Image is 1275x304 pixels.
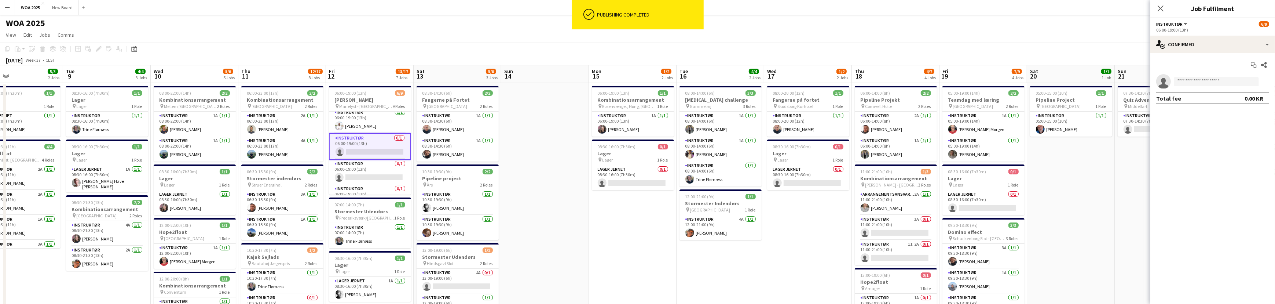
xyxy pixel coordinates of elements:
span: 1/2 [307,247,318,253]
a: Edit [21,30,35,40]
app-card-role: Instruktør0/106:00-19:00 (13h) [329,133,411,160]
span: 08:30-16:00 (7h30m) [948,169,986,174]
span: 1 Role [833,104,843,109]
h3: Pipeline project [417,175,499,182]
app-job-card: 08:30-16:00 (7h30m)1/1Lager Lager1 RoleLager Jernet1A1/108:30-16:00 (7h30m)[PERSON_NAME] [329,251,411,302]
app-card-role: Instruktør1/106:00-19:00 (13h)[PERSON_NAME] [329,108,411,133]
div: 08:00-20:00 (12h)1/1Fangerne på fortet Skodsborg Kurhotel1 RoleInstruktør1/108:00-20:00 (12h)[PER... [767,86,849,137]
span: 08:30-16:00 (7h30m) [773,144,811,149]
span: 3 Roles [1006,236,1019,241]
span: 1 Role [833,157,843,163]
span: Lager [164,182,175,188]
span: 13:00-19:00 (6h) [422,247,452,253]
button: WOA 2025 [15,0,46,15]
span: 9 Roles [393,104,405,109]
h3: Lager [154,175,236,182]
h3: Stormester Udendørs [417,254,499,260]
span: 10:30-17:30 (7h) [247,247,277,253]
span: Instruktør [1156,21,1183,27]
h3: Pipeline Projekt [855,97,937,103]
a: Jobs [36,30,53,40]
span: 13:00-19:00 (6h) [861,272,890,278]
h3: Domino effect [942,229,1025,235]
span: Lager [77,157,87,163]
span: 2 Roles [1006,104,1019,109]
span: [PERSON_NAME] - [GEOGRAPHIC_DATA] [865,182,919,188]
app-job-card: 08:30-16:00 (7h30m)0/1Lager Lager1 RoleLager Jernet0/108:30-16:00 (7h30m) [592,140,674,190]
span: 08:00-14:00 (6h) [685,90,715,96]
div: 08:30-16:00 (7h30m)0/1Lager Lager1 RoleLager Jernet0/108:30-16:00 (7h30m) [942,164,1025,215]
span: 05:00-19:00 (14h) [948,90,980,96]
h3: Lager [66,150,148,157]
app-card-role: Instruktør0/106:00-19:00 (13h) [329,185,411,210]
span: Lager [778,157,788,163]
app-job-card: 08:30-16:00 (7h30m)0/1Lager Lager1 RoleLager Jernet0/108:30-16:00 (7h30m) [767,140,849,190]
span: Conventum [164,289,187,295]
span: 1 Role [1096,104,1106,109]
app-job-card: 08:00-14:00 (6h)3/3[MEDICAL_DATA] challenge Gammelrøj3 RolesInstruktør1A1/108:00-14:00 (6h)[PERSO... [679,86,762,187]
span: Amager [865,286,880,291]
app-card-role: Instruktør1A1/112:00-22:00 (10h)[PERSON_NAME] Morgen [154,244,236,269]
span: Tue [66,68,74,75]
app-card-role: Instruktør1A1/108:30-14:30 (6h)[PERSON_NAME] [417,112,499,137]
span: 1/3 [921,169,931,174]
app-card-role: Instruktør1/108:00-14:00 (6h)Trine Flørnæss [679,162,762,187]
app-card-role: Instruktør4A1/106:00-23:00 (17h)[PERSON_NAME] [241,137,323,162]
span: 2/2 [307,90,318,96]
span: Frederiksværk/[GEOGRAPHIC_DATA] [340,215,395,221]
span: 08:30-16:00 (7h30m) [72,90,110,96]
app-card-role: Instruktør1A1/106:00-19:00 (13h)[PERSON_NAME] [592,112,674,137]
div: 08:30-16:00 (7h30m)1/1Lager Lager1 RoleInstruktør1/108:30-16:00 (7h30m)Trine Flørnæss [66,86,148,137]
span: 0/1 [658,144,668,149]
span: Lager [77,104,87,109]
app-job-card: 07:00-14:00 (7h)1/1Stormester Udendørs Frederiksværk/[GEOGRAPHIC_DATA]1 RoleInstruktør1/107:00-14... [329,198,411,248]
span: 08:30-16:00 (7h30m) [72,144,110,149]
span: Tue [679,68,688,75]
app-card-role: Instruktør4A1/108:30-21:30 (13h)[PERSON_NAME] [66,221,148,246]
app-job-card: 05:00-19:00 (14h)2/2Teamdag med læring [GEOGRAPHIC_DATA]2 RolesInstruktør1A1/105:00-19:00 (14h)[P... [942,86,1025,162]
app-job-card: 06:00-14:00 (8h)2/2Pipeline Projekt Comwell Holte2 RolesInstruktør2A1/106:00-14:00 (8h)[PERSON_NA... [855,86,937,162]
span: 4/4 [44,144,55,149]
app-job-card: 08:30-16:00 (7h30m)1/1Lager Lager1 RoleLager Jernet1A1/108:30-16:00 (7h30m)[PERSON_NAME] Have [PE... [66,140,148,192]
h3: Fangerne på fortet [767,97,849,103]
app-card-role: Lager Jernet1A1/108:30-16:00 (7h30m)[PERSON_NAME] Have [PERSON_NAME] [66,165,148,192]
app-job-card: 06:00-23:00 (17h)2/2Kombinationsarrangement [GEOGRAPHIC_DATA]2 RolesInstruktør2A1/106:00-23:00 (1... [241,86,323,162]
span: 09:30-18:30 (9h) [948,222,978,228]
button: Instruktør [1156,21,1188,27]
app-card-role: Instruktør1A1/108:00-14:00 (6h)[PERSON_NAME] [679,112,762,137]
span: 10:30-19:30 (9h) [422,169,452,174]
h3: Kombinationsarrangement [66,206,148,213]
app-card-role: Instruktør2A1/106:00-14:00 (8h)[PERSON_NAME] [855,112,937,137]
span: 1 Role [657,104,668,109]
span: 08:30-16:00 (7h30m) [160,169,198,174]
app-card-role: Instruktør1A1/109:30-18:30 (9h)[PERSON_NAME] [942,269,1025,294]
span: 08:30-14:30 (6h) [422,90,452,96]
app-job-card: 06:00-19:00 (13h)1/1Kombinationsarrangement Rosenvænget, Høng, [GEOGRAPHIC_DATA]1 RoleInstruktør1... [592,86,674,137]
span: Marielyst - [GEOGRAPHIC_DATA] [340,104,393,109]
app-card-role: Instruktør1/110:30-19:30 (9h)[PERSON_NAME] [417,215,499,240]
span: 2/2 [483,90,493,96]
app-job-card: 08:30-14:30 (6h)2/2Fangerne på Fortet [GEOGRAPHIC_DATA]2 RolesInstruktør1A1/108:30-14:30 (6h)[PER... [417,86,499,162]
h3: Stormester Udendørs [329,208,411,215]
app-card-role: Lager Jernet0/108:30-16:00 (7h30m) [942,190,1025,215]
app-job-card: 06:30-15:30 (9h)2/2Stormester indendørs Struer Energihal2 RolesInstruktør3A1/106:30-15:30 (9h)[PE... [241,164,323,240]
span: 06:30-15:30 (9h) [247,169,277,174]
span: Schackenborg Slot - [GEOGRAPHIC_DATA] [953,236,1006,241]
span: Års [427,182,433,188]
span: Wed [154,68,163,75]
span: [GEOGRAPHIC_DATA] [953,104,993,109]
h3: Lager [66,97,148,103]
h3: Kombinationsarrangement [592,97,674,103]
span: 3/3 [1008,222,1019,228]
app-card-role: Lager Jernet1A1/108:30-16:00 (7h30m)[PERSON_NAME] [329,277,411,302]
app-job-card: 12:00-21:00 (9h)1/1Stormester Indendørs [GEOGRAPHIC_DATA]1 RoleInstruktør4A1/112:00-21:00 (9h)[PE... [679,189,762,240]
div: 08:00-22:00 (14h)2/2Kombinationsarrangement Mellem [GEOGRAPHIC_DATA] og [GEOGRAPHIC_DATA]2 RolesI... [154,86,236,162]
app-job-card: 05:00-15:00 (10h)1/1Pipeline Project [GEOGRAPHIC_DATA]1 RoleInstruktør1/105:00-15:00 (10h)[PERSON... [1030,86,1112,137]
app-card-role: Instruktør1A1/108:00-22:00 (14h)[PERSON_NAME] [154,137,236,162]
